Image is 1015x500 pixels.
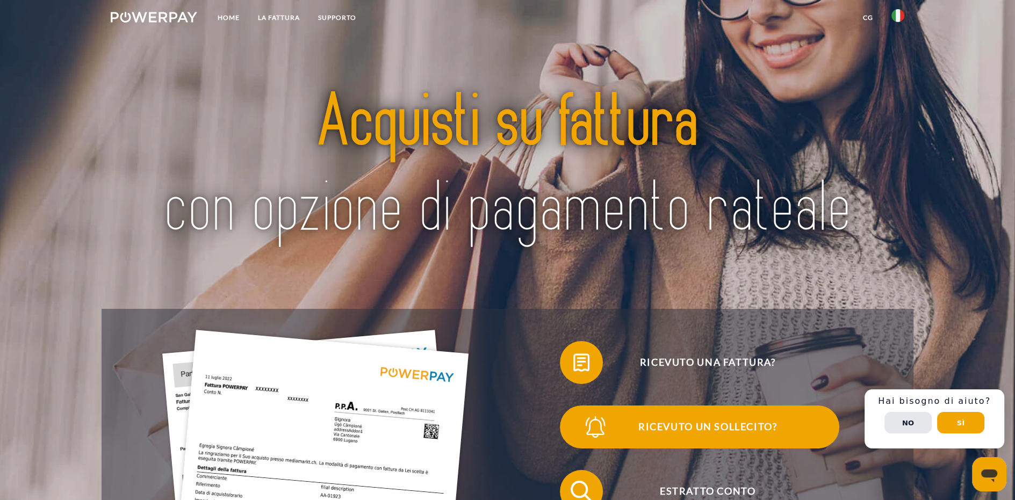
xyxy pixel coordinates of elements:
a: Supporto [309,8,365,27]
span: Ricevuto un sollecito? [576,405,839,448]
h3: Hai bisogno di aiuto? [871,396,998,407]
img: qb_bell.svg [582,414,609,440]
a: CG [854,8,882,27]
button: Ricevuto un sollecito? [560,405,839,448]
img: logo-powerpay-white.svg [111,12,197,23]
button: No [884,412,932,433]
img: it [891,9,904,22]
div: Schnellhilfe [865,389,1004,448]
iframe: Pulsante per aprire la finestra di messaggistica [972,457,1006,491]
span: Ricevuto una fattura? [576,341,839,384]
a: Home [208,8,249,27]
button: Sì [937,412,984,433]
button: Ricevuto una fattura? [560,341,839,384]
img: qb_bill.svg [568,349,595,376]
a: LA FATTURA [249,8,309,27]
img: title-powerpay_it.svg [150,50,865,283]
